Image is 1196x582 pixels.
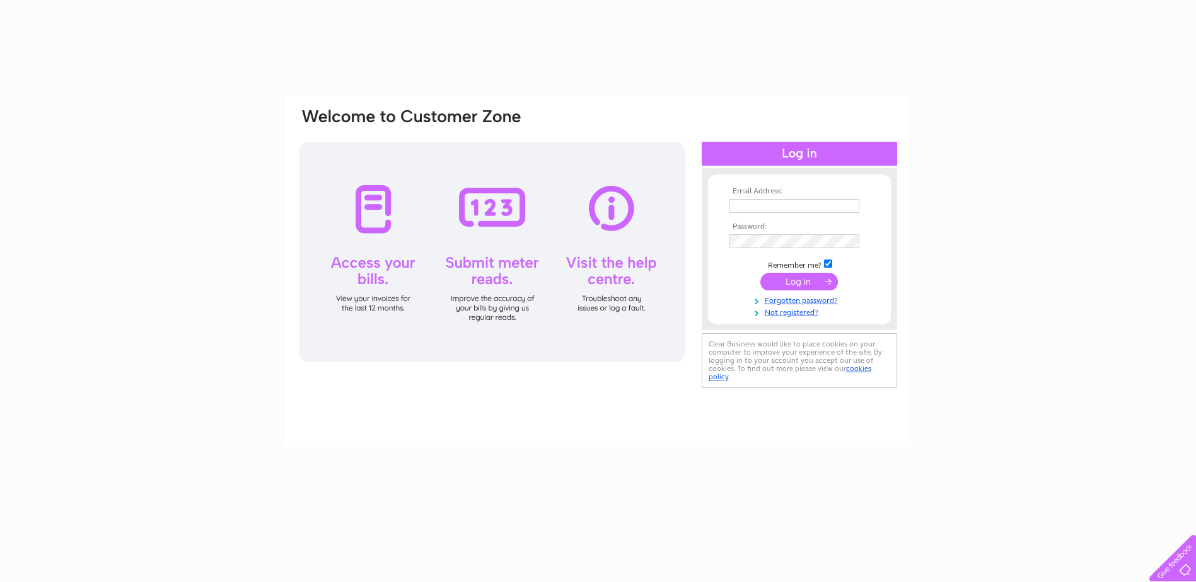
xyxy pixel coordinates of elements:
[726,187,873,196] th: Email Address:
[729,305,873,317] a: Not registered?
[726,258,873,270] td: Remember me?
[726,222,873,231] th: Password:
[729,294,873,305] a: Forgotten password?
[709,364,871,381] a: cookies policy
[760,273,838,290] input: Submit
[702,333,897,388] div: Clear Business would like to place cookies on your computer to improve your experience of the sit...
